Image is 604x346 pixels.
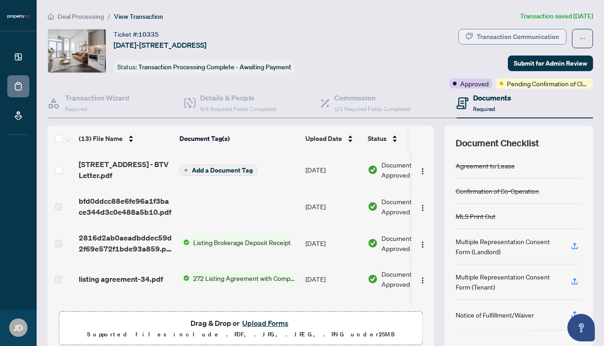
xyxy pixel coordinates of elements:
[79,232,172,254] span: 2816d2ab0aeadbddec59d2f69e572f1bde93a859.pdf
[419,204,426,212] img: Logo
[368,134,386,144] span: Status
[114,61,295,73] div: Status:
[190,273,298,283] span: 272 Listing Agreement with Company Schedule A
[473,92,511,103] h4: Documents
[239,317,291,329] button: Upload Forms
[368,238,378,248] img: Document Status
[415,272,430,286] button: Logo
[176,126,302,151] th: Document Tag(s)
[79,195,172,218] span: bfd0ddcc88e6fe96a1f3bace344d3c0e488a5b10.pdf
[415,162,430,177] button: Logo
[302,188,364,225] td: [DATE]
[108,11,110,22] li: /
[381,233,438,253] span: Document Approved
[302,151,364,188] td: [DATE]
[79,273,163,285] span: listing agreement-34.pdf
[65,92,130,103] h4: Transaction Wizard
[456,186,539,196] div: Confirmation of Co-Operation
[514,56,587,71] span: Submit for Admin Review
[477,29,559,44] div: Transaction Communication
[190,237,294,247] span: Listing Brokerage Deposit Receipt
[381,196,438,217] span: Document Approved
[59,312,422,346] span: Drag & Drop orUpload FormsSupported files include .PDF, .JPG, .JPEG, .PNG under25MB
[184,168,188,173] span: plus
[456,272,560,292] div: Multiple Representation Consent Form (Tenant)
[180,237,190,247] img: Status Icon
[180,165,257,176] button: Add a Document Tag
[567,314,595,341] button: Open asap
[419,277,426,284] img: Logo
[368,165,378,175] img: Document Status
[302,262,364,296] td: [DATE]
[302,296,364,331] td: [DATE]
[180,164,257,176] button: Add a Document Tag
[65,329,417,340] p: Supported files include .PDF, .JPG, .JPEG, .PNG under 25 MB
[419,241,426,248] img: Logo
[334,106,410,112] span: 1/1 Required Fields Completed
[460,78,489,89] span: Approved
[473,106,495,112] span: Required
[14,321,23,334] span: JD
[138,63,291,71] span: Transaction Processing Complete - Awaiting Payment
[381,269,438,289] span: Document Approved
[79,134,123,144] span: (13) File Name
[114,29,159,39] div: Ticket #:
[415,199,430,214] button: Logo
[456,211,495,221] div: MLS Print Out
[180,237,294,247] button: Status IconListing Brokerage Deposit Receipt
[334,92,410,103] h4: Commission
[114,12,163,21] span: View Transaction
[114,39,207,50] span: [DATE]-[STREET_ADDRESS]
[138,30,159,39] span: 10335
[456,161,515,171] div: Agreement to Lease
[180,273,190,283] img: Status Icon
[381,160,438,180] span: Document Approved
[180,273,298,283] button: Status Icon272 Listing Agreement with Company Schedule A
[7,14,29,19] img: logo
[456,236,560,257] div: Multiple Representation Consent Form (Landlord)
[302,225,364,262] td: [DATE]
[192,167,253,173] span: Add a Document Tag
[456,137,539,150] span: Document Checklist
[200,92,276,103] h4: Details & People
[48,13,54,20] span: home
[364,126,442,151] th: Status
[415,236,430,251] button: Logo
[200,106,276,112] span: 4/4 Required Fields Completed
[456,310,534,320] div: Notice of Fulfillment/Waiver
[579,35,586,42] span: ellipsis
[507,78,589,89] span: Pending Confirmation of Closing
[458,29,566,45] button: Transaction Communication
[305,134,342,144] span: Upload Date
[58,12,104,21] span: Deal Processing
[368,201,378,212] img: Document Status
[190,317,291,329] span: Drag & Drop or
[520,11,593,22] article: Transaction saved [DATE]
[65,106,87,112] span: Required
[508,56,593,71] button: Submit for Admin Review
[48,29,106,73] img: IMG-C12338922_1.jpg
[79,159,172,181] span: [STREET_ADDRESS] - BTV Letter.pdf
[419,167,426,175] img: Logo
[302,126,364,151] th: Upload Date
[381,304,438,324] span: Document Approved
[368,274,378,284] img: Document Status
[75,126,176,151] th: (13) File Name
